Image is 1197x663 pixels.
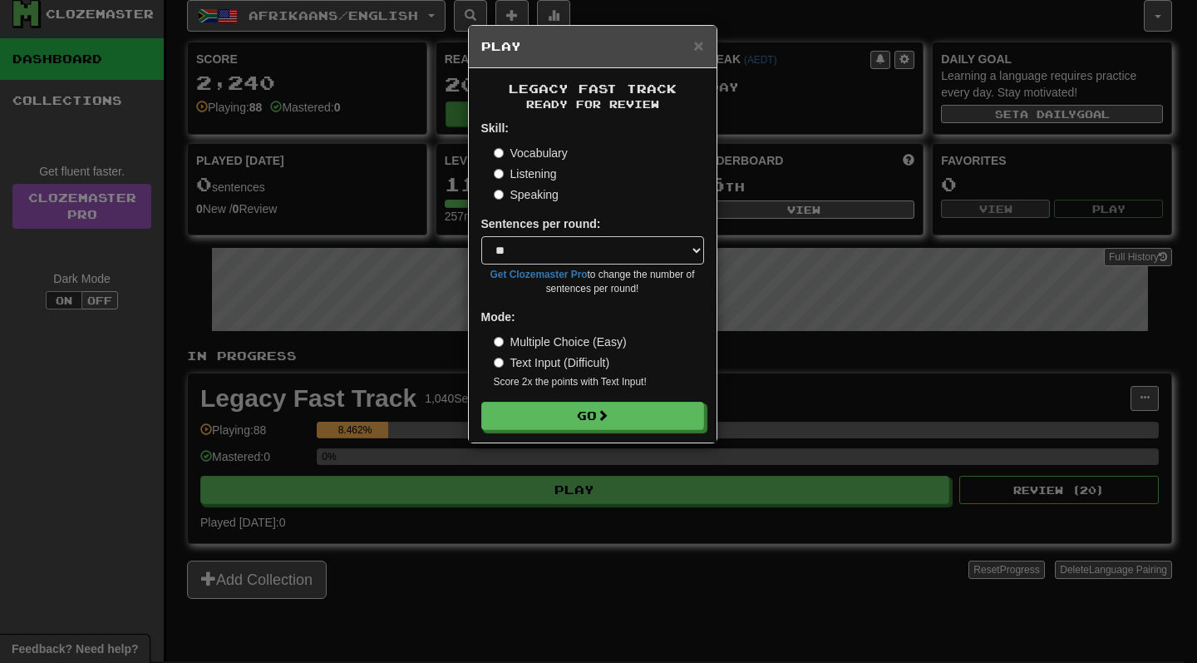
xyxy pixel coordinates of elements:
label: Listening [494,166,557,182]
strong: Skill: [481,121,509,135]
a: Get Clozemaster Pro [490,269,588,280]
label: Speaking [494,186,559,203]
span: × [693,36,703,55]
button: Close [693,37,703,54]
small: Ready for Review [481,97,704,111]
label: Text Input (Difficult) [494,354,610,371]
span: Legacy Fast Track [509,82,677,96]
small: to change the number of sentences per round! [481,268,704,296]
input: Multiple Choice (Easy) [494,337,504,347]
h5: Play [481,38,704,55]
small: Score 2x the points with Text Input ! [494,375,704,389]
input: Text Input (Difficult) [494,358,504,368]
label: Vocabulary [494,145,568,161]
label: Sentences per round: [481,215,601,232]
label: Multiple Choice (Easy) [494,334,627,350]
button: Go [481,402,704,430]
strong: Mode: [481,310,515,324]
input: Speaking [494,190,504,200]
input: Listening [494,169,504,179]
input: Vocabulary [494,148,504,158]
